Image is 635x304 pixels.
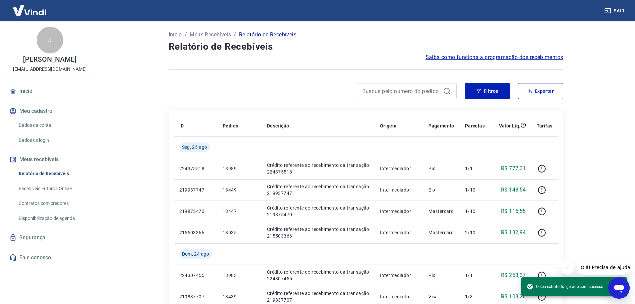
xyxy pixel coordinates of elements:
[465,83,510,99] button: Filtros
[465,208,485,215] p: 1/10
[267,290,369,303] p: Crédito referente ao recebimento da transação 219837707
[16,167,92,181] a: Relatório de Recebíveis
[190,31,231,39] a: Meus Recebíveis
[8,230,92,245] a: Segurança
[179,293,212,300] p: 219837707
[501,271,526,279] p: R$ 253,37
[465,187,485,193] p: 1/10
[223,187,256,193] p: 13449
[179,208,212,215] p: 219875470
[179,229,212,236] p: 215503366
[8,152,92,167] button: Meus recebíveis
[501,165,526,173] p: R$ 777,31
[223,293,256,300] p: 13439
[380,229,418,236] p: Intermediador
[428,187,454,193] p: Elo
[185,31,187,39] p: /
[465,272,485,279] p: 1/1
[182,144,207,150] span: Seg, 25 ago
[267,183,369,197] p: Crédito referente ao recebimento da transação 219937747
[37,27,63,53] div: J
[499,122,521,129] p: Valor Líq.
[8,250,92,265] a: Fale conosco
[380,122,396,129] p: Origem
[16,133,92,147] a: Dados de login
[267,205,369,218] p: Crédito referente ao recebimento da transação 219875470
[169,31,182,39] a: Início
[501,293,526,301] p: R$ 103,26
[428,272,454,279] p: Pix
[223,229,256,236] p: 13035
[428,208,454,215] p: Mastercard
[465,293,485,300] p: 1/8
[267,162,369,175] p: Crédito referente ao recebimento da transação 224375518
[501,229,526,237] p: R$ 132,94
[527,283,604,290] span: O seu extrato foi gerado com sucesso!
[223,165,256,172] p: 13989
[426,53,563,61] a: Saiba como funciona a programação dos recebimentos
[465,165,485,172] p: 1/1
[267,122,289,129] p: Descrição
[428,293,454,300] p: Visa
[501,207,526,215] p: R$ 116,55
[169,40,563,53] h4: Relatório de Recebíveis
[223,272,256,279] p: 13983
[362,86,440,96] input: Busque pelo número do pedido
[179,165,212,172] p: 224375518
[239,31,296,39] p: Relatório de Recebíveis
[380,208,418,215] p: Intermediador
[428,122,454,129] p: Pagamento
[577,260,630,275] iframe: Mensagem da empresa
[223,208,256,215] p: 13447
[179,187,212,193] p: 219937747
[13,66,87,73] p: [EMAIL_ADDRESS][DOMAIN_NAME]
[267,269,369,282] p: Crédito referente ao recebimento da transação 224307455
[8,84,92,98] a: Início
[380,272,418,279] p: Intermediador
[16,182,92,196] a: Recebíveis Futuros Online
[234,31,236,39] p: /
[16,212,92,225] a: Disponibilização de agenda
[380,165,418,172] p: Intermediador
[8,104,92,118] button: Meu cadastro
[223,122,238,129] p: Pedido
[16,197,92,210] a: Contratos com credores
[179,122,184,129] p: ID
[16,118,92,132] a: Dados da conta
[8,0,51,21] img: Vindi
[428,229,454,236] p: Mastercard
[465,229,485,236] p: 2/10
[179,272,212,279] p: 224307455
[380,293,418,300] p: Intermediador
[428,165,454,172] p: Pix
[518,83,563,99] button: Exportar
[603,5,627,17] button: Sair
[537,122,553,129] p: Tarifas
[23,56,76,63] p: [PERSON_NAME]
[182,251,209,257] span: Dom, 24 ago
[465,122,485,129] p: Parcelas
[561,261,574,275] iframe: Fechar mensagem
[267,226,369,239] p: Crédito referente ao recebimento da transação 215503366
[501,186,526,194] p: R$ 148,54
[4,5,56,10] span: Olá! Precisa de ajuda?
[380,187,418,193] p: Intermediador
[608,277,630,299] iframe: Botão para abrir a janela de mensagens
